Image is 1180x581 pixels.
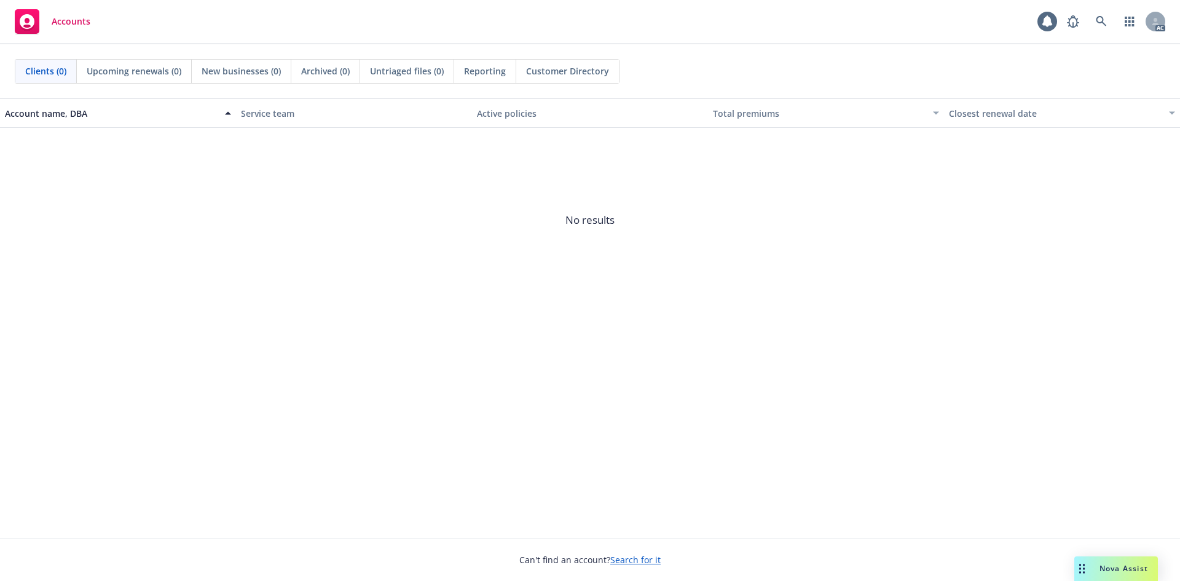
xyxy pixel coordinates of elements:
[370,65,444,77] span: Untriaged files (0)
[464,65,506,77] span: Reporting
[713,107,926,120] div: Total premiums
[526,65,609,77] span: Customer Directory
[1089,9,1114,34] a: Search
[477,107,703,120] div: Active policies
[944,98,1180,128] button: Closest renewal date
[519,553,661,566] span: Can't find an account?
[472,98,708,128] button: Active policies
[1117,9,1142,34] a: Switch app
[25,65,66,77] span: Clients (0)
[52,17,90,26] span: Accounts
[87,65,181,77] span: Upcoming renewals (0)
[10,4,95,39] a: Accounts
[301,65,350,77] span: Archived (0)
[5,107,218,120] div: Account name, DBA
[1099,563,1148,574] span: Nova Assist
[236,98,472,128] button: Service team
[1074,556,1090,581] div: Drag to move
[1074,556,1158,581] button: Nova Assist
[610,554,661,566] a: Search for it
[241,107,467,120] div: Service team
[202,65,281,77] span: New businesses (0)
[949,107,1162,120] div: Closest renewal date
[1061,9,1085,34] a: Report a Bug
[708,98,944,128] button: Total premiums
